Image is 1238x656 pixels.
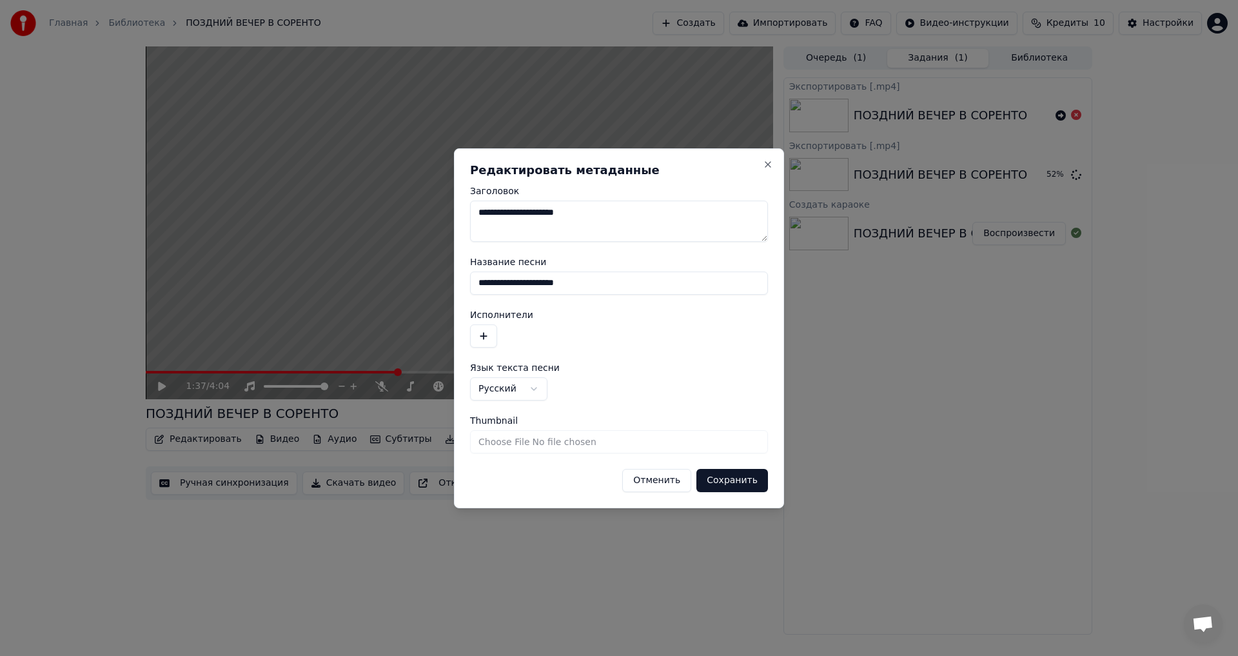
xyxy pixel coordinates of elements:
[470,363,560,372] span: Язык текста песни
[470,310,768,319] label: Исполнители
[696,469,768,492] button: Сохранить
[470,186,768,195] label: Заголовок
[470,416,518,425] span: Thumbnail
[470,257,768,266] label: Название песни
[622,469,691,492] button: Отменить
[470,164,768,176] h2: Редактировать метаданные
